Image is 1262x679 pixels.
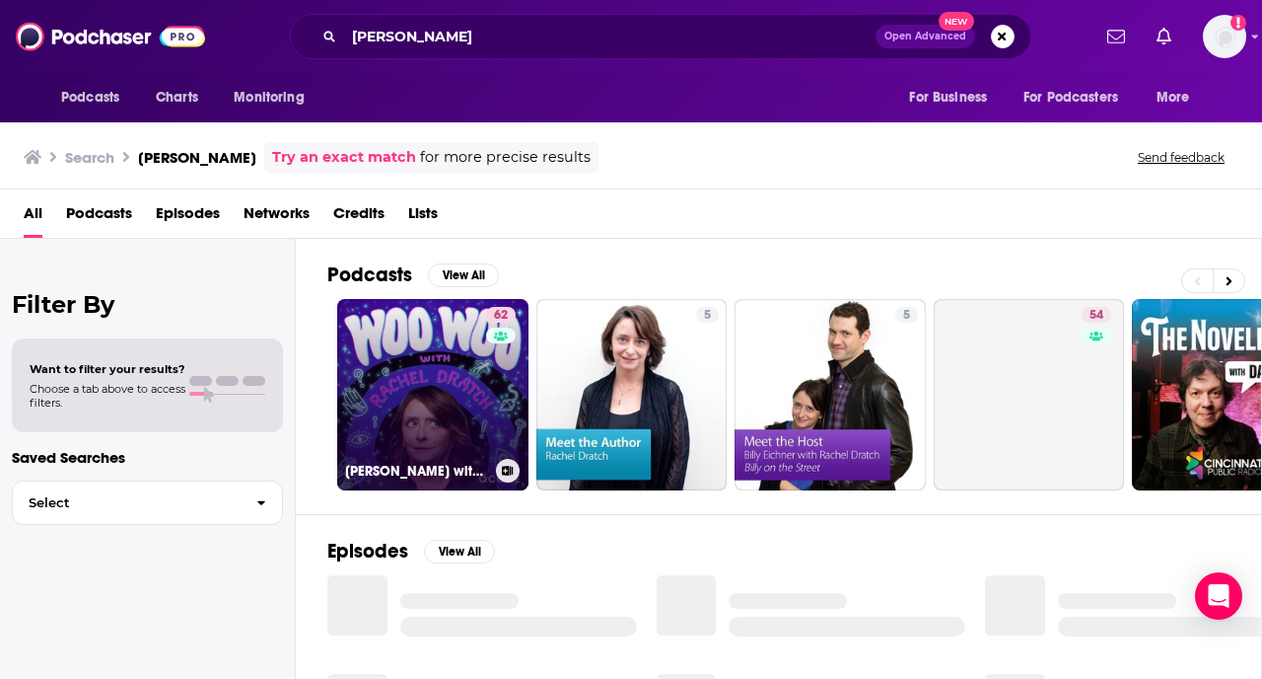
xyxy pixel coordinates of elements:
[1203,15,1246,58] span: Logged in as idcontent
[156,197,220,238] a: Episodes
[30,382,185,410] span: Choose a tab above to access filters.
[337,299,528,490] a: 62[PERSON_NAME] with [PERSON_NAME]
[66,197,132,238] a: Podcasts
[290,14,1031,59] div: Search podcasts, credits, & more...
[424,540,495,564] button: View All
[909,84,987,112] span: For Business
[1143,79,1215,116] button: open menu
[345,463,488,480] h3: [PERSON_NAME] with [PERSON_NAME]
[903,306,910,326] span: 5
[13,496,241,509] span: Select
[12,448,283,467] p: Saved Searches
[1149,20,1179,53] a: Show notifications dropdown
[244,197,310,238] a: Networks
[327,263,499,287] a: PodcastsView All
[65,148,114,167] h3: Search
[1089,306,1103,326] span: 54
[895,307,918,323] a: 5
[333,197,385,238] a: Credits
[1099,20,1133,53] a: Show notifications dropdown
[47,79,145,116] button: open menu
[939,12,974,31] span: New
[1203,15,1246,58] button: Show profile menu
[1011,79,1147,116] button: open menu
[327,263,412,287] h2: Podcasts
[1230,15,1246,31] svg: Add a profile image
[16,18,205,55] img: Podchaser - Follow, Share and Rate Podcasts
[30,362,185,376] span: Want to filter your results?
[12,290,283,319] h2: Filter By
[327,539,495,564] a: EpisodesView All
[12,481,283,525] button: Select
[494,306,508,326] span: 62
[1195,572,1242,620] div: Open Intercom Messenger
[536,299,728,490] a: 5
[234,84,304,112] span: Monitoring
[1132,149,1230,166] button: Send feedback
[143,79,210,116] a: Charts
[486,307,516,323] a: 62
[220,79,329,116] button: open menu
[344,21,876,52] input: Search podcasts, credits, & more...
[735,299,926,490] a: 5
[61,84,119,112] span: Podcasts
[420,146,591,169] span: for more precise results
[934,299,1125,490] a: 54
[1023,84,1118,112] span: For Podcasters
[696,307,719,323] a: 5
[884,32,966,41] span: Open Advanced
[138,148,256,167] h3: [PERSON_NAME]
[327,539,408,564] h2: Episodes
[1203,15,1246,58] img: User Profile
[1157,84,1190,112] span: More
[408,197,438,238] a: Lists
[272,146,416,169] a: Try an exact match
[876,25,975,48] button: Open AdvancedNew
[428,264,499,287] button: View All
[1082,307,1111,323] a: 54
[24,197,42,238] a: All
[704,306,711,326] span: 5
[895,79,1012,116] button: open menu
[156,84,198,112] span: Charts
